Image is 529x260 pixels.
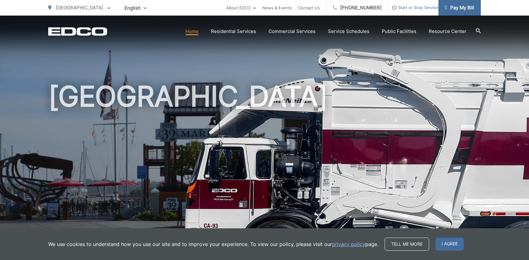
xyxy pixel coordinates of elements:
[185,28,199,35] a: Home
[269,28,316,35] a: Commercial Services
[328,28,369,35] a: Service Schedules
[211,28,256,35] a: Residential Services
[445,4,474,12] span: Pay My Bill
[298,4,320,12] a: Contact Us
[435,238,464,251] span: I agree
[382,28,416,35] a: Public Facilities
[262,4,292,12] a: News & Events
[120,2,151,13] span: English
[429,28,466,35] a: Resource Center
[332,240,365,248] a: privacy policy
[226,4,256,12] a: About EDCO
[48,240,378,248] p: We use cookies to understand how you use our site and to improve your experience. To view our pol...
[385,238,429,251] a: Tell me more
[56,5,103,11] span: [GEOGRAPHIC_DATA]
[48,27,107,36] a: EDCD logo. Return to the homepage.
